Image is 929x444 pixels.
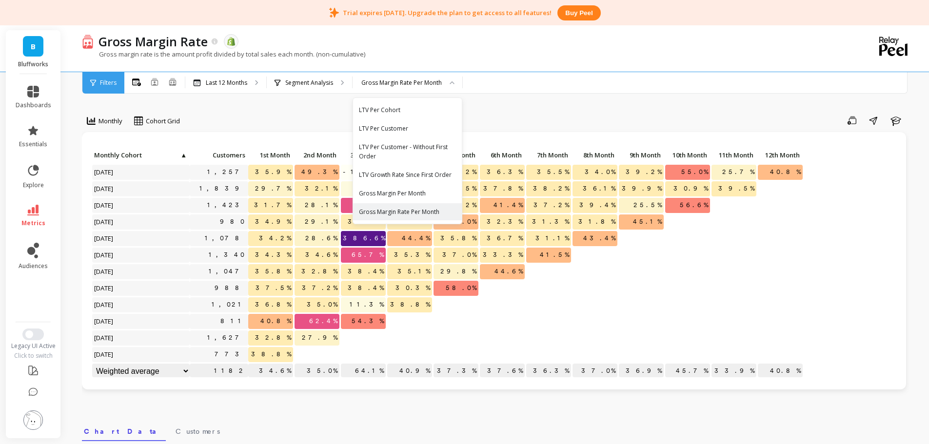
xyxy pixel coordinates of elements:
span: 35.1% [395,264,432,279]
div: Toggle SortBy [92,148,138,163]
a: 811 [218,314,248,328]
span: 10th Month [667,151,707,159]
div: Legacy UI Active [6,342,61,350]
p: 37.6% [480,364,525,378]
div: Gross Margin Per Month [359,189,456,198]
div: LTV Per Customer [359,124,456,133]
span: 32.1% [303,181,339,196]
a: 1,340 [207,248,248,262]
span: 41.4% [492,198,525,212]
img: header icon [82,34,94,48]
div: LTV Per Customer - Without First Order [359,142,456,161]
p: 2nd Month [295,148,339,162]
span: 9th Month [621,151,661,159]
span: 38.2% [531,181,571,196]
div: Gross Margin Rate Per Month [359,207,456,216]
div: Toggle SortBy [294,148,340,163]
p: 1182 [190,364,248,378]
div: Toggle SortBy [526,148,572,163]
span: 31.8% [576,214,617,229]
span: 39.9% [620,181,664,196]
span: 41.5% [538,248,571,262]
span: 65.7% [350,248,386,262]
p: Gross Margin Rate [99,33,208,50]
p: 7th Month [526,148,571,162]
span: 36.3% [485,165,525,179]
span: 386.6% [341,231,387,246]
div: Toggle SortBy [340,148,387,163]
span: 30.3% [394,281,432,295]
span: [DATE] [92,248,116,262]
span: [DATE] [92,281,116,295]
div: Click to switch [6,352,61,360]
span: 29.8% [438,264,478,279]
span: 32.8% [253,330,293,345]
span: Filters [100,79,117,87]
span: [DATE] [92,297,116,312]
span: 38.8% [249,347,293,362]
span: 34.2% [257,231,293,246]
p: 3rd Month [341,148,386,162]
p: 35.0% [295,364,339,378]
span: 39.4% [577,198,617,212]
img: api.shopify.svg [227,37,236,46]
span: ▲ [179,151,187,159]
nav: Tabs [82,419,909,441]
span: 34.3% [253,248,293,262]
span: 38.4% [346,264,386,279]
p: Bluffworks [16,60,51,68]
span: 3rd Month [343,151,383,159]
span: 44.6% [493,264,525,279]
span: [DATE] [92,231,116,246]
span: 40.8% [768,165,803,179]
span: 28.1% [303,198,339,212]
span: 35.8% [253,264,293,279]
span: 29.1% [303,214,339,229]
p: 37.3% [434,364,478,378]
span: essentials [19,140,47,148]
span: Monthly Cohort [94,151,179,159]
span: [DATE] [92,165,116,179]
span: 1st Month [250,151,290,159]
div: Toggle SortBy [479,148,526,163]
span: 29.7% [253,181,293,196]
span: 34.6% [303,248,339,262]
span: 7th Month [528,151,568,159]
a: 1,021 [210,297,248,312]
span: Customers [176,426,220,436]
span: 2nd Month [296,151,336,159]
p: 33.9% [712,364,756,378]
span: 27.9% [300,330,339,345]
span: 6th Month [482,151,522,159]
span: metrics [21,219,45,227]
span: 37.2% [300,281,339,295]
span: 36.1% [581,181,617,196]
span: 35.8% [438,231,478,246]
a: 1,627 [205,330,248,345]
span: [DATE] [92,330,116,345]
div: Toggle SortBy [665,148,711,163]
span: Chart Data [84,426,164,436]
p: 64.1% [341,364,386,378]
span: explore [23,181,44,189]
span: 44.4% [400,231,432,246]
span: 25.7% [720,165,756,179]
span: [DATE] [92,264,116,279]
span: 39.2% [624,165,664,179]
span: [DATE] [92,214,116,229]
span: 8th Month [574,151,614,159]
span: audiences [19,262,48,270]
span: 37.2% [532,198,571,212]
p: Customers [190,148,248,162]
span: 55.0% [679,165,710,179]
a: 773 [213,347,248,362]
p: 11th Month [712,148,756,162]
span: Cohort Grid [146,116,180,126]
div: Toggle SortBy [248,148,294,163]
p: 45.7% [665,364,710,378]
span: 33.3% [481,248,525,262]
span: 46.0% [448,214,478,229]
p: Segment Analysis [285,79,333,87]
p: 37.0% [573,364,617,378]
span: dashboards [16,101,51,109]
